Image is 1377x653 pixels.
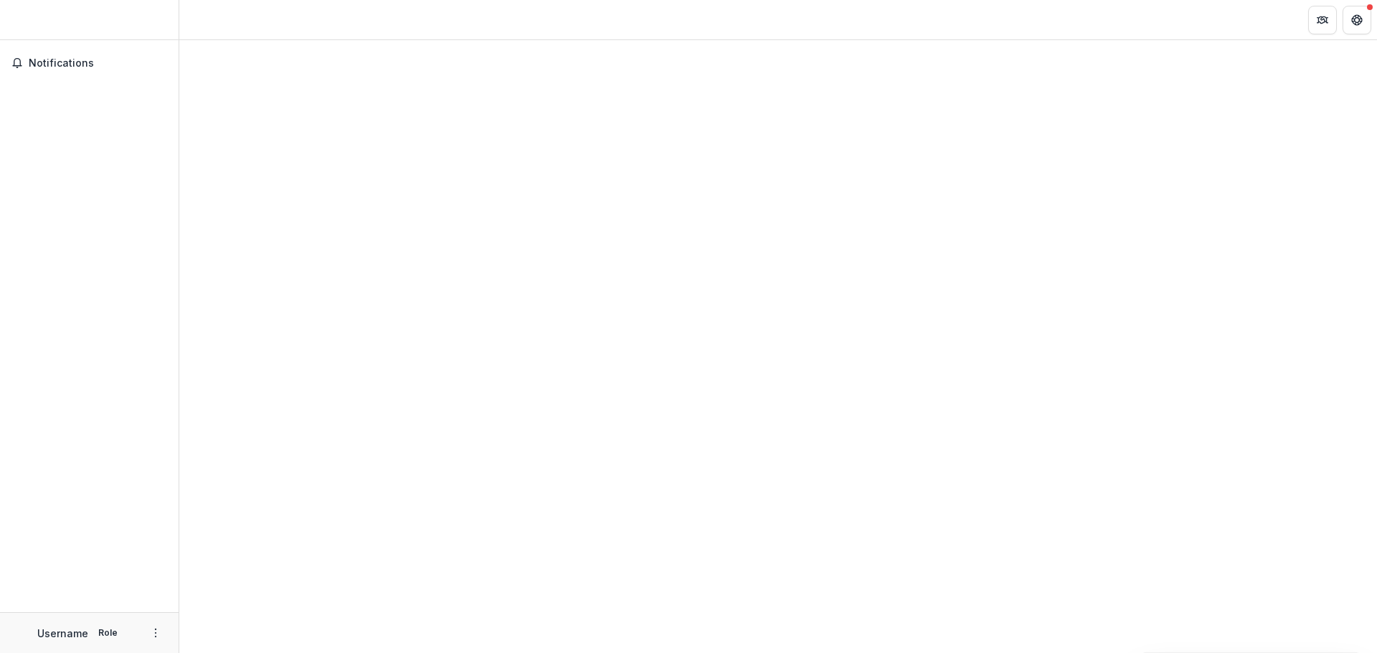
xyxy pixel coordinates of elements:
[94,626,122,639] p: Role
[37,626,88,641] p: Username
[1308,6,1337,34] button: Partners
[6,52,173,75] button: Notifications
[29,57,167,70] span: Notifications
[1343,6,1371,34] button: Get Help
[147,624,164,642] button: More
